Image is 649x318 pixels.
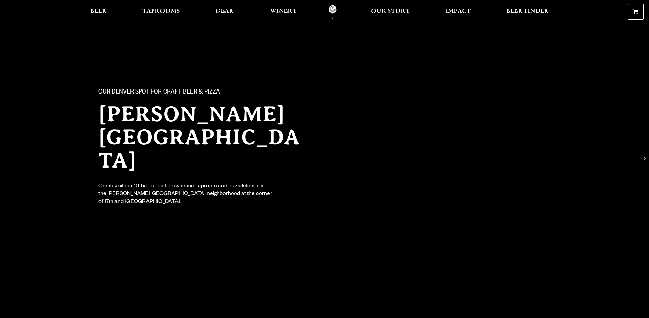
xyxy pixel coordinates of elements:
a: Our Story [367,4,415,20]
span: Winery [270,9,297,14]
span: Gear [215,9,234,14]
a: Odell Home [320,4,345,20]
span: Our Story [371,9,410,14]
span: Our Denver spot for craft beer & pizza [98,88,220,97]
span: Impact [446,9,471,14]
span: Beer Finder [506,9,549,14]
a: Beer [86,4,111,20]
a: Winery [265,4,302,20]
div: Come visit our 10-barrel pilot brewhouse, taproom and pizza kitchen in the [PERSON_NAME][GEOGRAPH... [98,183,273,206]
a: Impact [441,4,475,20]
a: Gear [211,4,238,20]
span: Taprooms [142,9,180,14]
a: Beer Finder [502,4,554,20]
h2: [PERSON_NAME][GEOGRAPHIC_DATA] [98,102,311,172]
span: Beer [90,9,107,14]
a: Taprooms [138,4,184,20]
